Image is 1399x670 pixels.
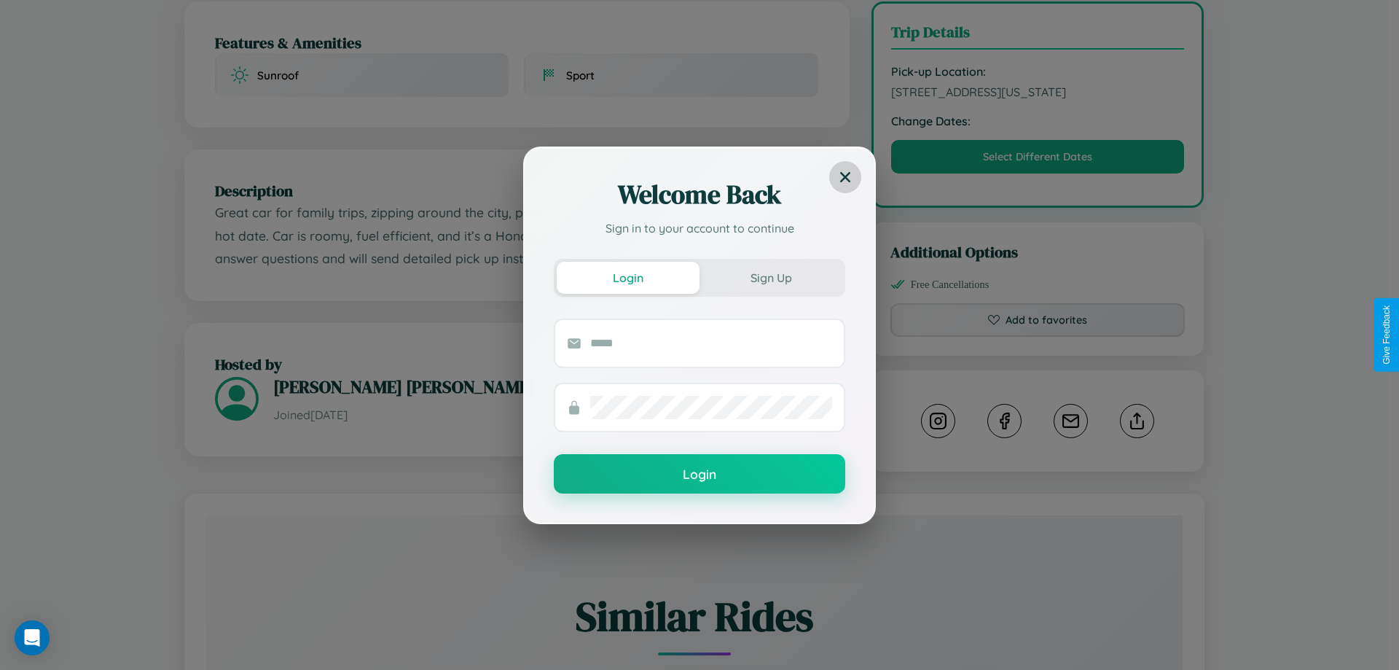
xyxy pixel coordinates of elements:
div: Open Intercom Messenger [15,620,50,655]
button: Login [554,454,845,494]
button: Sign Up [699,262,842,294]
p: Sign in to your account to continue [554,219,845,237]
h2: Welcome Back [554,177,845,212]
button: Login [557,262,699,294]
div: Give Feedback [1382,305,1392,365]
